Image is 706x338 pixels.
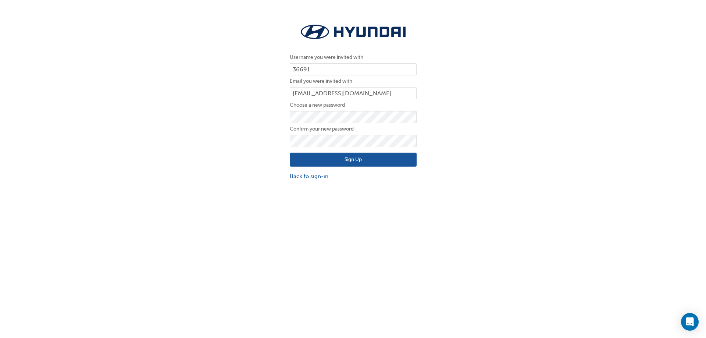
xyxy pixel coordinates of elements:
img: Trak [290,22,417,42]
a: Back to sign-in [290,172,417,181]
button: Sign Up [290,153,417,167]
input: Username [290,63,417,76]
label: Choose a new password [290,101,417,110]
label: Username you were invited with [290,53,417,62]
div: Open Intercom Messenger [681,313,699,331]
label: Email you were invited with [290,77,417,86]
label: Confirm your new password [290,125,417,134]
